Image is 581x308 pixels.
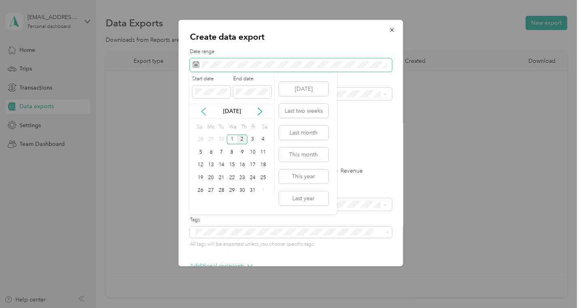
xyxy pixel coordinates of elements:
div: 19 [196,173,206,183]
label: Tags [189,216,392,224]
div: 23 [237,173,247,183]
div: 5 [196,147,206,157]
div: We [228,122,237,133]
div: 28 [196,135,206,145]
div: 15 [227,160,237,170]
div: 30 [237,186,247,196]
div: Mo [206,122,215,133]
div: Sa [261,122,268,133]
div: 31 [247,186,258,196]
div: 1 [258,186,268,196]
div: 11 [258,147,268,157]
p: All tags will be exported unless you choose specific tags. [189,241,392,248]
button: Last month [279,126,328,140]
div: 13 [206,160,216,170]
div: 21 [216,173,227,183]
div: Tu [217,122,225,133]
div: 10 [247,147,258,157]
div: 20 [206,173,216,183]
div: Fr [250,122,258,133]
button: [DATE] [279,82,328,96]
div: 12 [196,160,206,170]
div: 16 [237,160,247,170]
div: 18 [258,160,268,170]
div: 1 [227,135,237,145]
p: Additional recipients [189,262,252,270]
div: 6 [206,147,216,157]
div: 27 [206,186,216,196]
div: 25 [258,173,268,183]
p: Create data export [189,31,392,43]
div: 14 [216,160,227,170]
div: 8 [227,147,237,157]
div: 28 [216,186,227,196]
label: Date range [189,48,392,56]
button: Last year [279,191,328,205]
div: 26 [196,186,206,196]
div: 7 [216,147,227,157]
label: End date [233,75,271,83]
div: Th [240,122,247,133]
div: 29 [227,186,237,196]
div: 17 [247,160,258,170]
button: This year [279,169,328,184]
label: Revenue [332,168,362,174]
label: Start date [192,75,230,83]
div: 3 [247,135,258,145]
div: Su [196,122,203,133]
div: 4 [258,135,268,145]
div: 30 [216,135,227,145]
div: 2 [237,135,247,145]
p: [DATE] [215,107,249,115]
div: 29 [206,135,216,145]
button: This month [279,148,328,162]
iframe: Everlance-gr Chat Button Frame [536,263,581,308]
button: Last two weeks [279,104,328,118]
div: 24 [247,173,258,183]
div: 22 [227,173,237,183]
div: 9 [237,147,247,157]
